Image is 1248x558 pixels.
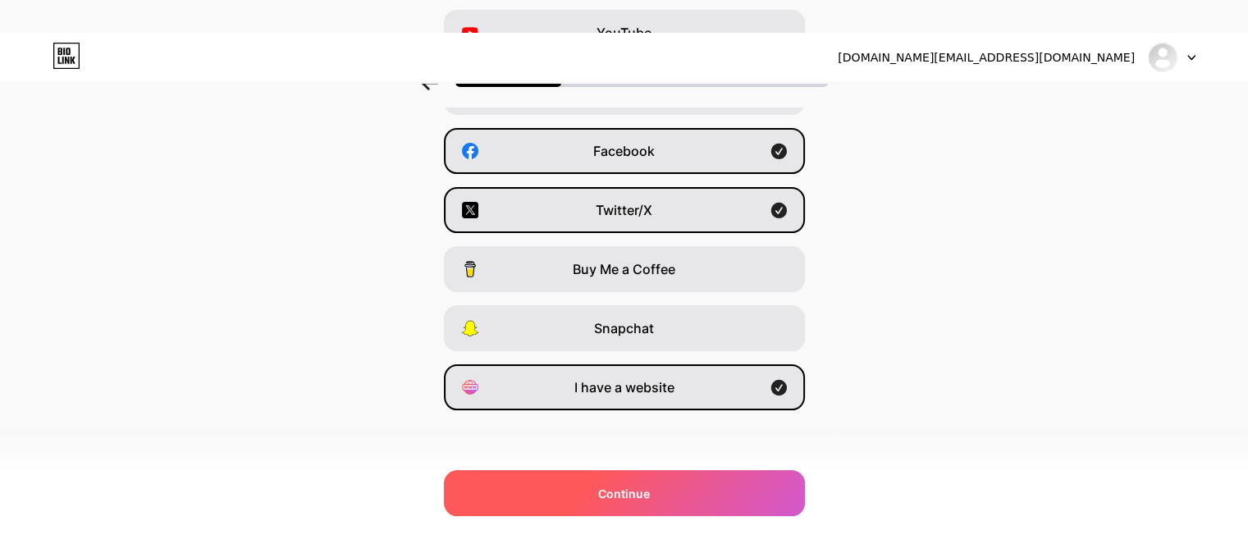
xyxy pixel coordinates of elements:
span: Facebook [593,141,655,161]
span: Snapchat [594,318,654,338]
span: Twitter/X [596,200,652,220]
img: thegioibackdrop [1147,42,1178,73]
span: I have a website [574,377,674,397]
span: Buy Me a Coffee [573,259,675,279]
span: Continue [598,485,650,502]
span: YouTube [597,23,651,43]
div: [DOMAIN_NAME][EMAIL_ADDRESS][DOMAIN_NAME] [838,49,1135,66]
